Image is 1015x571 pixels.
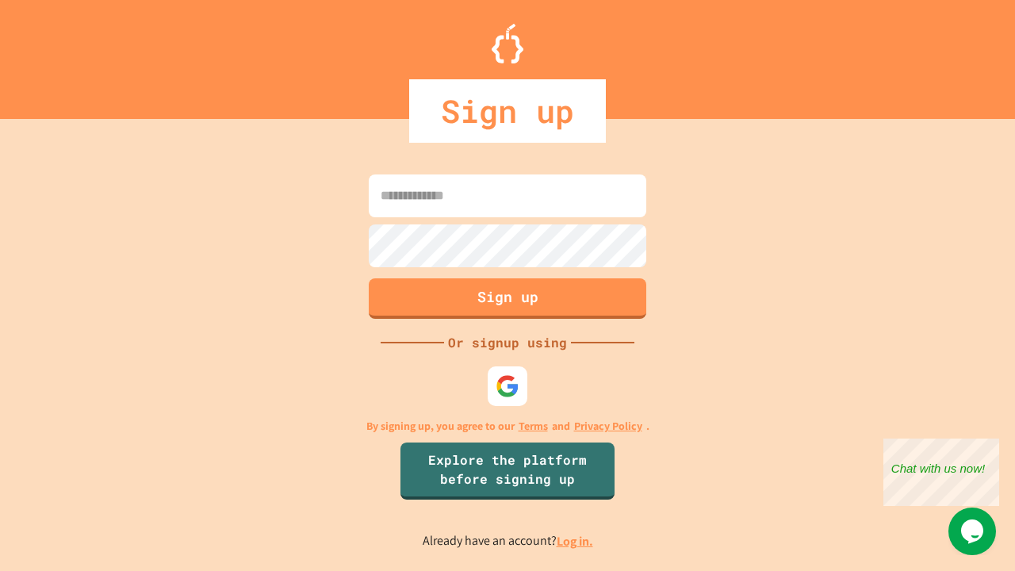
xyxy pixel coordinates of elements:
[444,333,571,352] div: Or signup using
[557,533,593,550] a: Log in.
[574,418,642,435] a: Privacy Policy
[400,443,615,500] a: Explore the platform before signing up
[369,278,646,319] button: Sign up
[409,79,606,143] div: Sign up
[423,531,593,551] p: Already have an account?
[948,508,999,555] iframe: chat widget
[519,418,548,435] a: Terms
[366,418,649,435] p: By signing up, you agree to our and .
[492,24,523,63] img: Logo.svg
[496,374,519,398] img: google-icon.svg
[883,439,999,506] iframe: chat widget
